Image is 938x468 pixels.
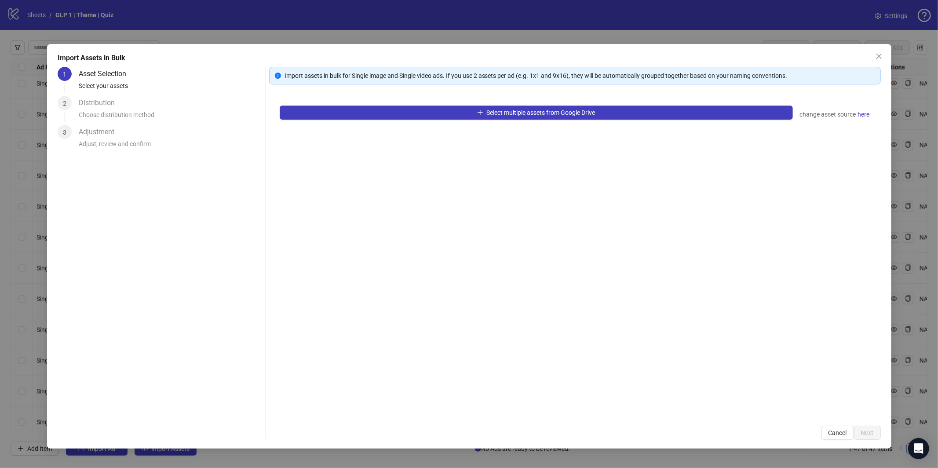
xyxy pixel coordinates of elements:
button: Cancel [821,426,854,440]
button: Select multiple assets from Google Drive [279,106,792,120]
div: Import Assets in Bulk [58,53,881,63]
button: Next [854,426,880,440]
div: Asset Selection [79,67,133,81]
span: here [858,110,869,119]
span: 1 [63,71,66,78]
div: Adjust, review and confirm [79,139,262,154]
span: 3 [63,129,66,136]
div: Choose distribution method [79,110,262,125]
div: Import assets in bulk for Single image and Single video ads. If you use 2 assets per ad (e.g. 1x1... [284,71,875,80]
span: info-circle [274,73,281,79]
div: Distribution [79,96,122,110]
div: Select your assets [79,81,262,96]
div: Adjustment [79,125,121,139]
div: change asset source [799,109,870,120]
span: close [875,53,882,60]
span: Select multiple assets from Google Drive [486,109,595,116]
span: Cancel [828,429,847,436]
a: here [857,109,870,120]
div: Open Intercom Messenger [908,438,929,459]
button: Close [872,49,886,63]
span: plus [477,110,483,116]
span: 2 [63,100,66,107]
